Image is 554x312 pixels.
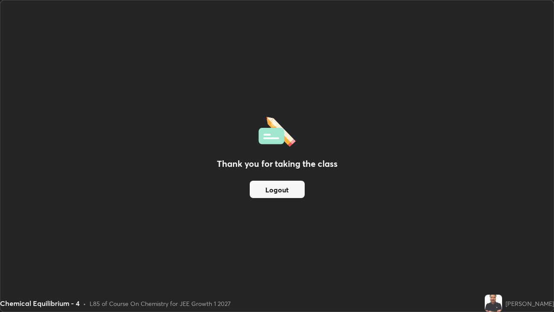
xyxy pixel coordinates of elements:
img: 082fcddd6cff4f72b7e77e0352d4d048.jpg [485,295,502,312]
h2: Thank you for taking the class [217,157,338,170]
img: offlineFeedback.1438e8b3.svg [258,114,296,147]
div: [PERSON_NAME] [506,299,554,308]
div: • [83,299,86,308]
div: L85 of Course On Chemistry for JEE Growth 1 2027 [90,299,231,308]
button: Logout [250,181,305,198]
